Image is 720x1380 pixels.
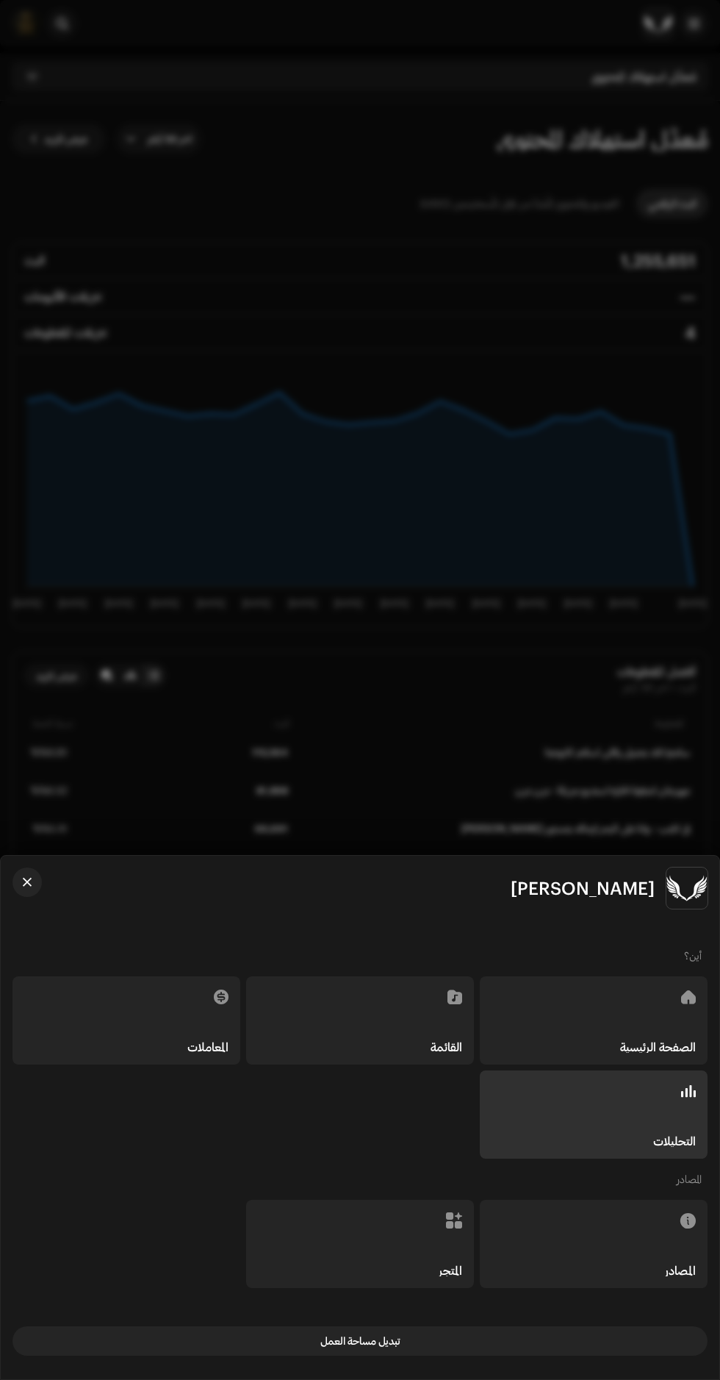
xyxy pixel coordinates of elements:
[12,1162,708,1197] re-a-nav-header: المصادر
[665,1265,696,1276] h5: المصادر
[187,1041,228,1053] h5: المعاملات
[666,868,708,909] img: 33004b37-325d-4a8b-b51f-c12e9b964943
[620,1041,696,1053] h5: الصفحة الرئيسية
[439,1265,462,1276] h5: المتجر
[431,1041,462,1053] h5: القائمة
[12,938,708,973] re-a-nav-header: أين؟
[12,1326,708,1356] button: تبديل مساحة العمل
[320,1326,400,1356] span: تبديل مساحة العمل
[653,1135,696,1147] h5: التحليلات
[511,879,655,897] span: [PERSON_NAME]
